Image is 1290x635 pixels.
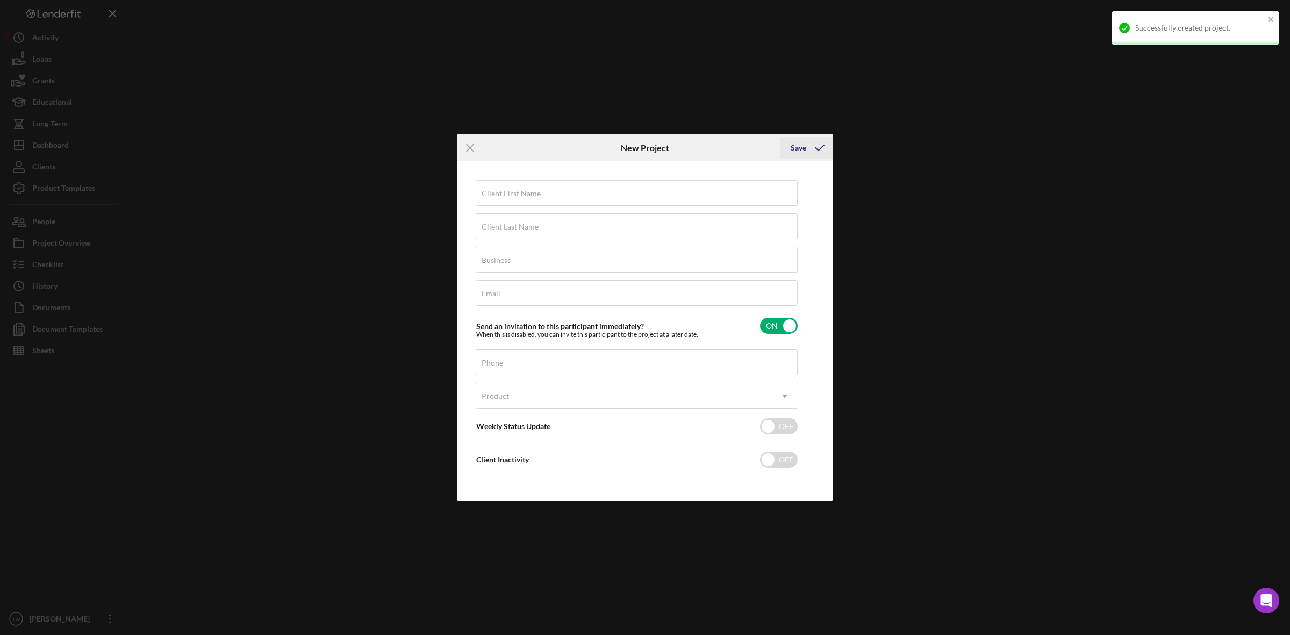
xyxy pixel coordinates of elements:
label: Client Last Name [482,223,539,231]
label: Email [482,289,500,298]
label: Weekly Status Update [476,422,550,431]
h6: New Project [621,143,669,153]
button: Save [780,137,833,159]
div: Product [482,392,509,401]
label: Send an invitation to this participant immediately? [476,322,644,331]
label: Business [482,256,511,265]
button: close [1267,15,1275,25]
label: Client First Name [482,189,541,198]
div: Save [791,137,806,159]
label: Phone [482,359,503,367]
div: Open Intercom Messenger [1253,588,1279,613]
label: Client Inactivity [476,455,529,464]
div: Successfully created project. [1135,24,1264,32]
div: When this is disabled, you can invite this participant to the project at a later date. [476,331,698,338]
